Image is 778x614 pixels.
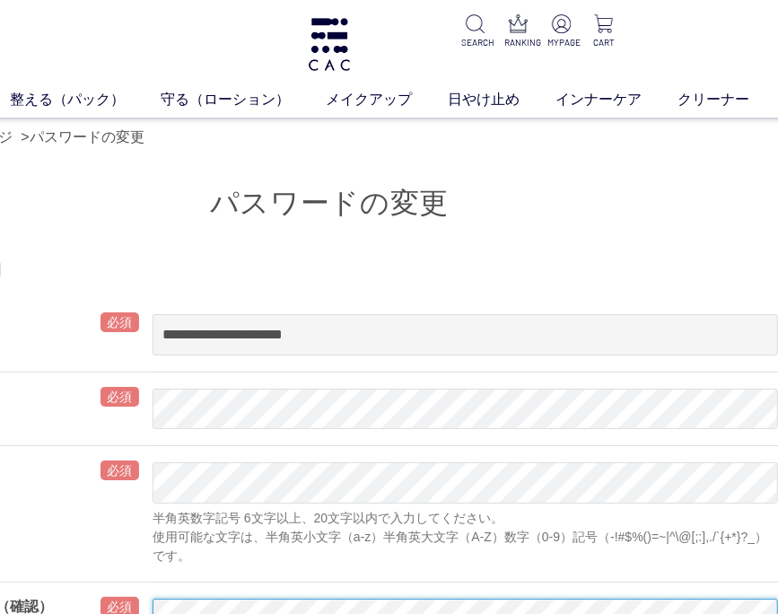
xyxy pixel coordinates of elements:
a: 守る（ローション） [161,89,326,110]
p: CART [590,36,617,49]
a: パスワードの変更 [30,129,144,145]
a: SEARCH [462,14,490,49]
a: 日やけ止め [448,89,555,110]
p: RANKING [504,36,532,49]
a: CART [590,14,617,49]
a: インナーケア [555,89,677,110]
a: 整える（パック） [10,89,161,110]
p: SEARCH [462,36,490,49]
a: メイクアップ [326,89,448,110]
img: logo [306,18,353,71]
a: RANKING [504,14,532,49]
div: 半角英数字記号 6文字以上、20文字以内で入力してください。 使用可能な文字は、半角英小文字（a-z）半角英大文字（A-Z）数字（0-9）記号（-!#$%()=~|^\@[;:],./`{+*}... [153,509,778,566]
li: > [21,127,148,148]
a: MYPAGE [547,14,575,49]
p: MYPAGE [547,36,575,49]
